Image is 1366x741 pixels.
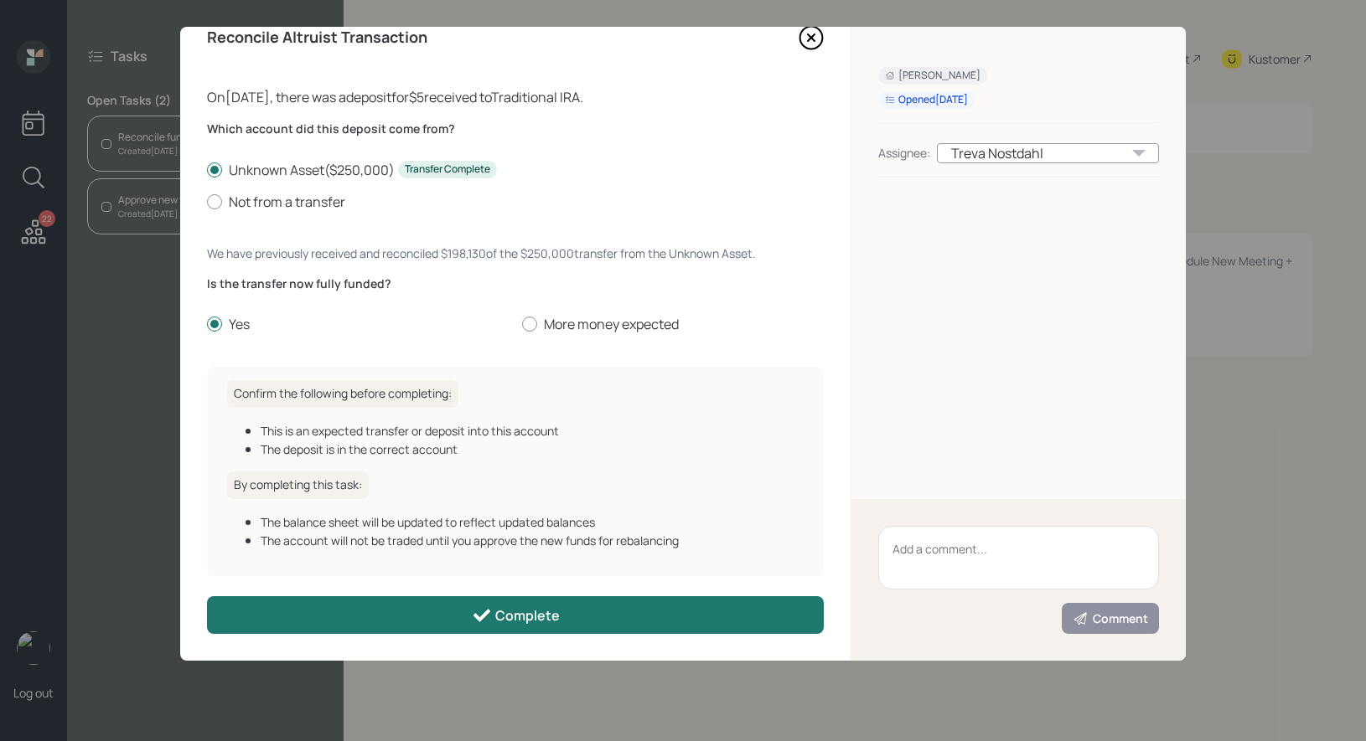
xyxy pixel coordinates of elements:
label: More money expected [522,315,824,333]
div: The deposit is in the correct account [261,440,804,458]
div: We have previously received and reconciled $198,130 of the $250,000 transfer from the Unknown Ass... [207,244,824,262]
div: The account will not be traded until you approve the new funds for rebalancing [261,532,804,549]
button: Complete [207,596,824,634]
div: Assignee: [878,144,930,162]
h6: Confirm the following before completing: [227,380,458,408]
div: Comment [1073,610,1148,627]
div: Complete [472,605,560,625]
label: Unknown Asset ( $250,000 ) [207,161,824,179]
h4: Reconcile Altruist Transaction [207,28,427,47]
label: Yes [207,315,509,333]
div: [PERSON_NAME] [885,69,981,83]
h6: By completing this task: [227,471,369,499]
div: On [DATE] , there was a deposit for $5 received to Traditional IRA . [207,87,824,107]
label: Which account did this deposit come from? [207,121,824,137]
label: Not from a transfer [207,193,824,211]
button: Comment [1062,603,1159,634]
div: The balance sheet will be updated to reflect updated balances [261,513,804,531]
div: Opened [DATE] [885,93,968,107]
div: Treva Nostdahl [937,143,1159,163]
div: Transfer Complete [405,162,490,177]
div: This is an expected transfer or deposit into this account [261,422,804,440]
label: Is the transfer now fully funded? [207,275,824,292]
